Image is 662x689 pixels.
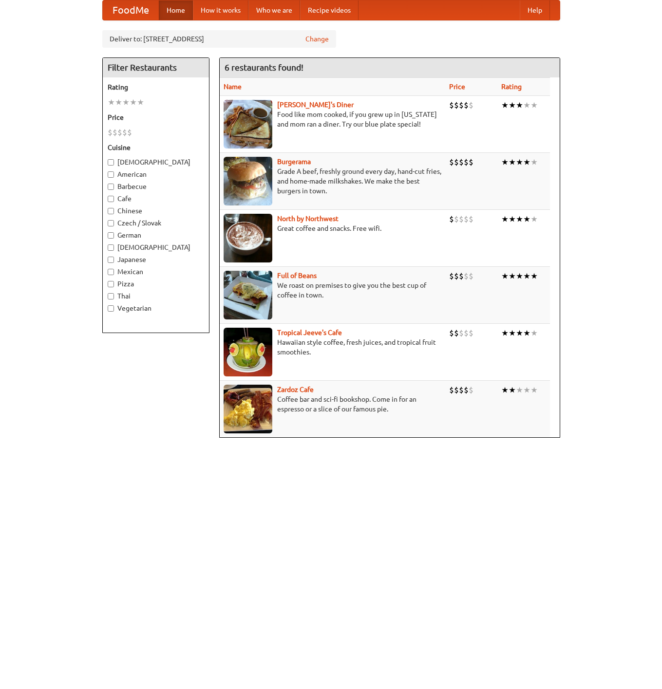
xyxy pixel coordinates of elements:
[469,328,473,338] li: $
[108,112,204,122] h5: Price
[459,328,464,338] li: $
[464,271,469,281] li: $
[449,214,454,224] li: $
[108,303,204,313] label: Vegetarian
[459,100,464,111] li: $
[127,127,132,138] li: $
[108,244,114,251] input: [DEMOGRAPHIC_DATA]
[516,385,523,395] li: ★
[454,214,459,224] li: $
[277,101,354,109] a: [PERSON_NAME]'s Diner
[520,0,550,20] a: Help
[122,127,127,138] li: $
[509,100,516,111] li: ★
[459,385,464,395] li: $
[509,214,516,224] li: ★
[464,385,469,395] li: $
[277,329,342,336] b: Tropical Jeeve's Cafe
[137,97,144,108] li: ★
[530,328,538,338] li: ★
[469,157,473,168] li: $
[108,82,204,92] h5: Rating
[277,272,317,279] b: Full of Beans
[108,218,204,228] label: Czech / Slovak
[108,208,114,214] input: Chinese
[108,159,114,166] input: [DEMOGRAPHIC_DATA]
[108,97,115,108] li: ★
[130,97,137,108] li: ★
[225,63,303,72] ng-pluralize: 6 restaurants found!
[108,194,204,204] label: Cafe
[305,34,329,44] a: Change
[108,127,113,138] li: $
[108,169,204,179] label: American
[523,100,530,111] li: ★
[277,386,314,393] b: Zardoz Cafe
[108,182,204,191] label: Barbecue
[224,157,272,205] img: burgerama.jpg
[449,100,454,111] li: $
[464,100,469,111] li: $
[501,100,509,111] li: ★
[277,215,339,223] a: North by Northwest
[509,385,516,395] li: ★
[117,127,122,138] li: $
[530,385,538,395] li: ★
[523,328,530,338] li: ★
[224,110,441,129] p: Food like mom cooked, if you grew up in [US_STATE] and mom ran a diner. Try our blue plate special!
[501,385,509,395] li: ★
[122,97,130,108] li: ★
[108,291,204,301] label: Thai
[108,279,204,289] label: Pizza
[248,0,300,20] a: Who we are
[108,257,114,263] input: Japanese
[501,271,509,281] li: ★
[501,214,509,224] li: ★
[108,232,114,239] input: German
[516,100,523,111] li: ★
[469,214,473,224] li: $
[108,305,114,312] input: Vegetarian
[469,385,473,395] li: $
[523,271,530,281] li: ★
[464,157,469,168] li: $
[449,83,465,91] a: Price
[509,157,516,168] li: ★
[449,328,454,338] li: $
[469,271,473,281] li: $
[454,385,459,395] li: $
[449,271,454,281] li: $
[530,100,538,111] li: ★
[108,293,114,299] input: Thai
[108,281,114,287] input: Pizza
[108,269,114,275] input: Mexican
[509,328,516,338] li: ★
[501,328,509,338] li: ★
[108,267,204,277] label: Mexican
[108,242,204,252] label: [DEMOGRAPHIC_DATA]
[454,157,459,168] li: $
[464,328,469,338] li: $
[530,271,538,281] li: ★
[224,271,272,319] img: beans.jpg
[530,214,538,224] li: ★
[224,167,441,196] p: Grade A beef, freshly ground every day, hand-cut fries, and home-made milkshakes. We make the bes...
[464,214,469,224] li: $
[454,328,459,338] li: $
[224,337,441,357] p: Hawaiian style coffee, fresh juices, and tropical fruit smoothies.
[277,158,311,166] a: Burgerama
[516,271,523,281] li: ★
[459,271,464,281] li: $
[108,157,204,167] label: [DEMOGRAPHIC_DATA]
[113,127,117,138] li: $
[224,385,272,433] img: zardoz.jpg
[454,100,459,111] li: $
[516,328,523,338] li: ★
[516,157,523,168] li: ★
[449,385,454,395] li: $
[300,0,359,20] a: Recipe videos
[159,0,193,20] a: Home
